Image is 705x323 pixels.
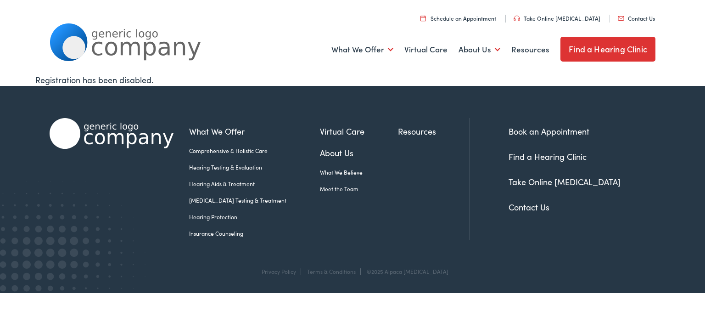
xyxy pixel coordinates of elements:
a: Virtual Care [320,125,398,137]
a: [MEDICAL_DATA] Testing & Treatment [189,196,320,204]
a: Hearing Testing & Evaluation [189,163,320,171]
a: Comprehensive & Holistic Care [189,147,320,155]
a: Take Online [MEDICAL_DATA] [509,176,621,187]
img: utility icon [618,16,624,21]
a: Contact Us [618,14,655,22]
a: Resources [511,33,549,67]
a: Take Online [MEDICAL_DATA] [514,14,600,22]
a: Virtual Care [404,33,448,67]
a: Hearing Aids & Treatment [189,180,320,188]
div: ©2025 Alpaca [MEDICAL_DATA] [362,268,448,275]
a: Terms & Conditions [307,267,356,275]
img: utility icon [420,15,426,21]
a: What We Believe [320,168,398,176]
a: Resources [398,125,470,137]
a: Find a Hearing Clinic [560,37,655,62]
a: About Us [320,147,398,159]
a: Schedule an Appointment [420,14,496,22]
div: Registration has been disabled. [35,74,670,86]
a: Meet the Team [320,185,398,193]
a: Privacy Policy [262,267,296,275]
a: Book an Appointment [509,125,589,137]
a: Contact Us [509,201,549,213]
a: What We Offer [189,125,320,137]
a: Insurance Counseling [189,229,320,238]
a: What We Offer [331,33,393,67]
img: Alpaca Audiology [50,118,173,149]
a: Hearing Protection [189,213,320,221]
a: Find a Hearing Clinic [509,151,587,162]
a: About Us [459,33,500,67]
img: utility icon [514,16,520,21]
